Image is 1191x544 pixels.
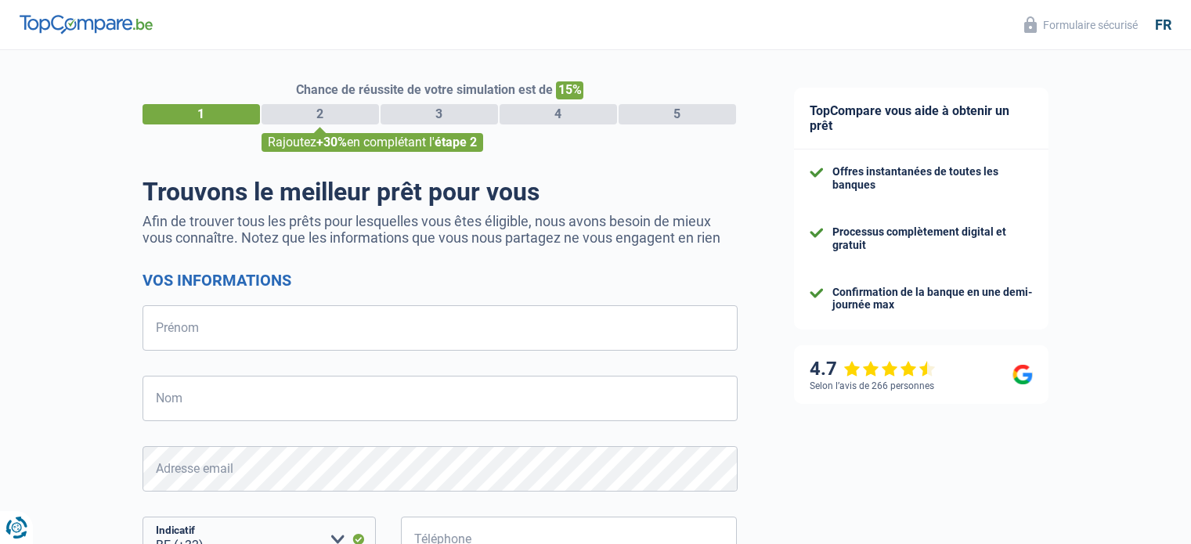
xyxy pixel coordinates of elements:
[143,271,738,290] h2: Vos informations
[381,104,498,124] div: 3
[143,104,260,124] div: 1
[1015,12,1147,38] button: Formulaire sécurisé
[832,165,1033,192] div: Offres instantanées de toutes les banques
[794,88,1048,150] div: TopCompare vous aide à obtenir un prêt
[556,81,583,99] span: 15%
[619,104,736,124] div: 5
[810,380,934,391] div: Selon l’avis de 266 personnes
[500,104,617,124] div: 4
[262,104,379,124] div: 2
[296,82,553,97] span: Chance de réussite de votre simulation est de
[143,213,738,246] p: Afin de trouver tous les prêts pour lesquelles vous êtes éligible, nous avons besoin de mieux vou...
[832,286,1033,312] div: Confirmation de la banque en une demi-journée max
[20,15,153,34] img: TopCompare Logo
[810,358,936,380] div: 4.7
[143,177,738,207] h1: Trouvons le meilleur prêt pour vous
[435,135,477,150] span: étape 2
[262,133,483,152] div: Rajoutez en complétant l'
[316,135,347,150] span: +30%
[832,225,1033,252] div: Processus complètement digital et gratuit
[1155,16,1171,34] div: fr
